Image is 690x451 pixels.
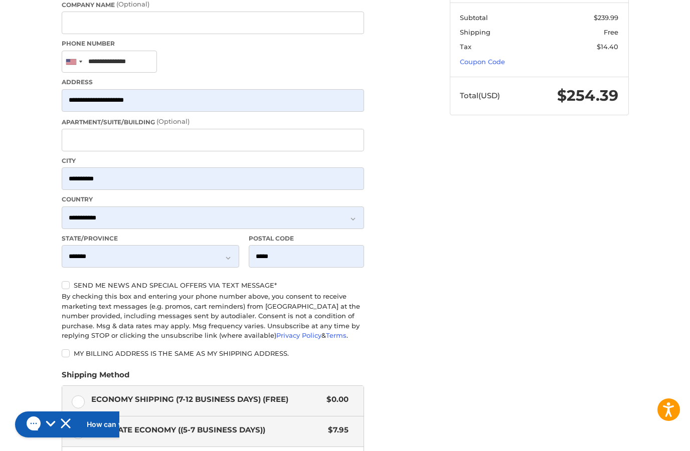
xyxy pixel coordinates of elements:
small: (Optional) [156,117,190,125]
legend: Shipping Method [62,369,129,385]
span: $0.00 [322,394,349,405]
span: $14.40 [597,43,618,51]
label: My billing address is the same as my shipping address. [62,349,364,357]
span: Flat Rate Economy ((5-7 Business Days)) [91,424,323,436]
label: Postal Code [249,234,364,243]
iframe: Gorgias live chat messenger [10,408,119,441]
label: Country [62,195,364,204]
label: Phone Number [62,39,364,48]
span: $7.95 [323,424,349,436]
label: State/Province [62,234,239,243]
button: Gorgias live chat [5,4,121,30]
a: Coupon Code [460,58,505,66]
div: By checking this box and entering your phone number above, you consent to receive marketing text ... [62,292,364,341]
a: Privacy Policy [276,331,321,339]
span: Shipping [460,28,490,36]
a: Terms [326,331,347,339]
span: Tax [460,43,471,51]
label: Apartment/Suite/Building [62,117,364,127]
span: Economy Shipping (7-12 Business Days) (Free) [91,394,322,405]
span: $239.99 [594,14,618,22]
div: United States: +1 [62,51,85,73]
span: Subtotal [460,14,488,22]
h1: How can we help? [77,12,139,22]
label: City [62,156,364,165]
label: Address [62,78,364,87]
span: Total (USD) [460,91,500,100]
label: Send me news and special offers via text message* [62,281,364,289]
span: $254.39 [557,86,618,105]
span: Free [604,28,618,36]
